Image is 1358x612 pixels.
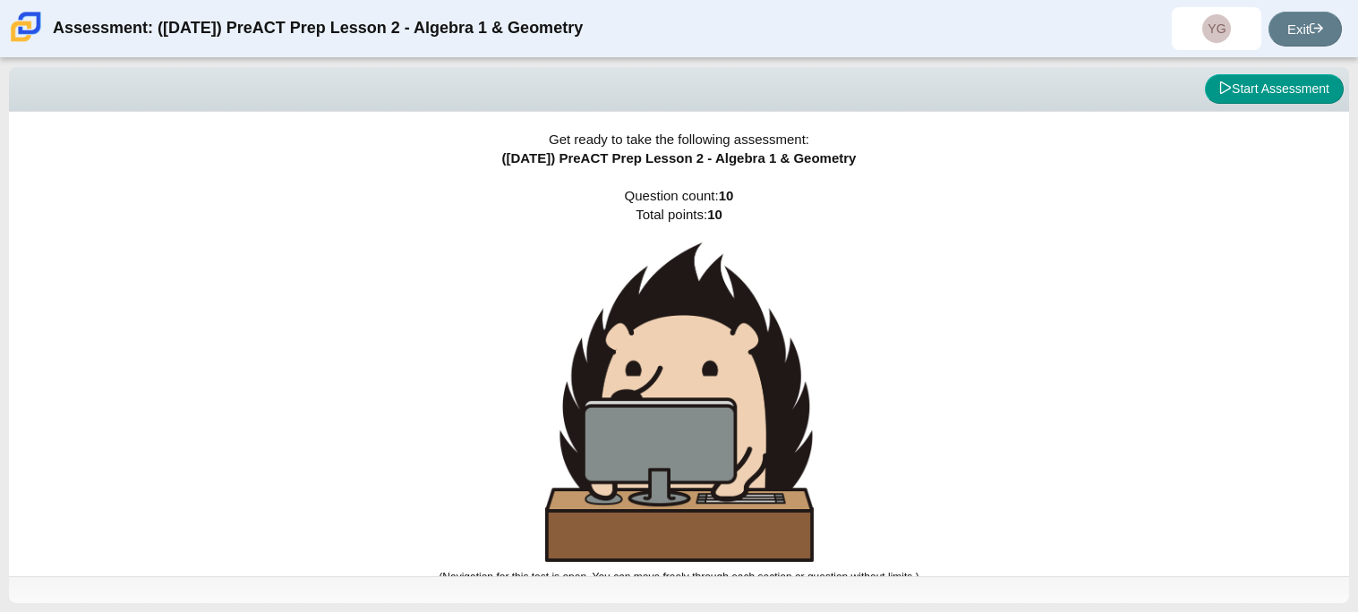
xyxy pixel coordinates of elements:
[719,188,734,203] b: 10
[53,7,583,50] div: Assessment: ([DATE]) PreACT Prep Lesson 2 - Algebra 1 & Geometry
[7,33,45,48] a: Carmen School of Science & Technology
[502,150,857,166] span: ([DATE]) PreACT Prep Lesson 2 - Algebra 1 & Geometry
[707,207,722,222] b: 10
[439,571,918,583] small: (Navigation for this test is open. You can move freely through each section or question without l...
[1205,74,1344,105] button: Start Assessment
[549,132,809,147] span: Get ready to take the following assessment:
[7,8,45,46] img: Carmen School of Science & Technology
[545,242,814,562] img: hedgehog-behind-computer-large.png
[439,188,918,583] span: Question count: Total points:
[1268,12,1342,47] a: Exit
[1208,22,1226,35] span: YG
